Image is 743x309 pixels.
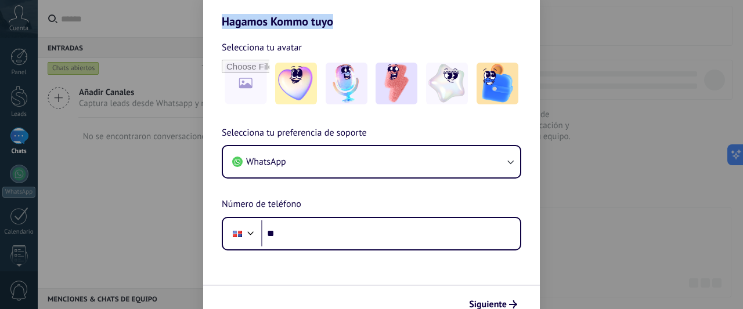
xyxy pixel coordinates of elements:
[246,156,286,168] span: WhatsApp
[376,63,417,104] img: -3.jpeg
[426,63,468,104] img: -4.jpeg
[326,63,367,104] img: -2.jpeg
[469,300,507,308] span: Siguiente
[477,63,518,104] img: -5.jpeg
[222,126,367,141] span: Selecciona tu preferencia de soporte
[275,63,317,104] img: -1.jpeg
[226,221,248,246] div: Dominican Republic: + 1
[222,197,301,212] span: Número de teléfono
[223,146,520,177] button: WhatsApp
[222,40,302,55] span: Selecciona tu avatar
